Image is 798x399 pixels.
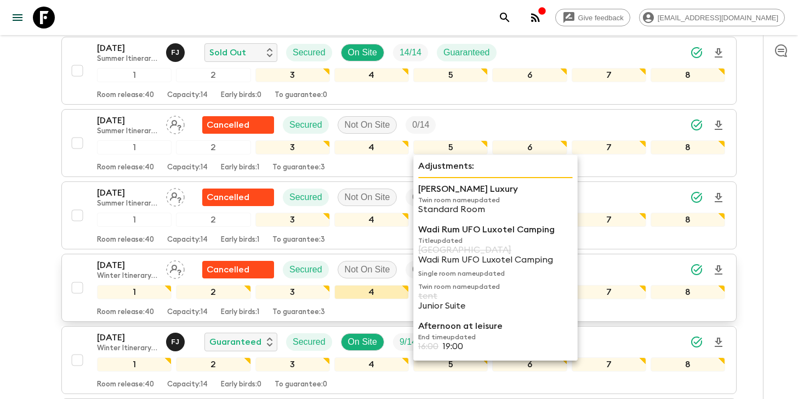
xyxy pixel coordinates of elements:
button: search adventures [494,7,516,29]
p: [DATE] [97,42,157,55]
span: Assign pack leader [166,119,185,128]
p: Room release: 40 [97,380,154,389]
div: 5 [413,68,488,82]
p: Secured [293,335,326,349]
p: Summer Itinerary 2025 ([DATE]-[DATE]) [97,127,157,136]
div: 2 [176,140,250,155]
p: Wadi Rum UFO Luxotel Camping [418,255,573,265]
p: [DATE] [97,114,157,127]
p: Secured [293,46,326,59]
p: To guarantee: 3 [272,236,325,244]
p: Secured [289,263,322,276]
div: 3 [255,213,330,227]
span: Fadi Jaber [166,336,187,345]
p: Wadi Rum UFO Luxotel Camping [418,223,573,236]
div: 1 [97,285,172,299]
p: 19:00 [443,341,463,351]
p: Adjustments: [418,159,573,173]
p: End time updated [418,333,573,341]
div: 6 [492,140,567,155]
p: Early birds: 1 [221,308,259,317]
p: Secured [289,191,322,204]
div: 7 [572,213,646,227]
div: 7 [572,357,646,372]
p: Capacity: 14 [167,380,208,389]
p: [PERSON_NAME] Luxury [418,183,573,196]
p: tent [418,291,573,301]
p: Room release: 40 [97,308,154,317]
svg: Synced Successfully [690,335,703,349]
div: 1 [97,213,172,227]
span: Give feedback [572,14,630,22]
div: 5 [413,357,488,372]
div: 8 [651,357,725,372]
p: Early birds: 1 [221,163,259,172]
div: 3 [255,68,330,82]
p: Twin room name updated [418,282,573,291]
p: 16:00 [418,341,438,351]
div: 5 [413,140,488,155]
div: Trip Fill [393,44,428,61]
p: Junior Suite [418,301,573,311]
p: 14 / 14 [400,46,421,59]
p: Summer Itinerary 2025 ([DATE]-[DATE]) [97,55,157,64]
p: On Site [348,335,377,349]
div: 2 [176,357,250,372]
p: Room release: 40 [97,91,154,100]
p: Early birds: 0 [221,380,261,389]
div: Trip Fill [393,333,423,351]
svg: Download Onboarding [712,191,725,204]
div: 2 [176,285,250,299]
p: Early birds: 0 [221,91,261,100]
button: menu [7,7,29,29]
span: [EMAIL_ADDRESS][DOMAIN_NAME] [652,14,784,22]
p: To guarantee: 3 [272,163,325,172]
p: To guarantee: 0 [275,380,327,389]
div: 6 [492,68,567,82]
div: Flash Pack cancellation [202,189,274,206]
p: Cancelled [207,263,249,276]
p: [DATE] [97,331,157,344]
p: To guarantee: 0 [275,91,327,100]
div: Flash Pack cancellation [202,116,274,134]
p: 9 / 14 [400,335,417,349]
p: [DATE] [97,259,157,272]
p: Room release: 40 [97,163,154,172]
svg: Download Onboarding [712,336,725,349]
svg: Download Onboarding [712,119,725,132]
span: Fadi Jaber [166,47,187,55]
svg: Synced Successfully [690,46,703,59]
span: Assign pack leader [166,264,185,272]
p: To guarantee: 3 [272,308,325,317]
p: Guaranteed [443,46,490,59]
p: Capacity: 14 [167,163,208,172]
div: Trip Fill [406,261,436,278]
div: 8 [651,68,725,82]
p: Title updated [418,236,573,245]
svg: Download Onboarding [712,47,725,60]
span: Assign pack leader [166,191,185,200]
div: 4 [334,140,409,155]
p: On Site [348,46,377,59]
svg: Download Onboarding [712,264,725,277]
div: 2 [176,68,250,82]
p: 0 / 14 [412,118,429,132]
svg: Synced Successfully [690,263,703,276]
p: [GEOGRAPHIC_DATA] [418,245,573,255]
div: 7 [572,140,646,155]
svg: Synced Successfully [690,191,703,204]
div: 6 [492,357,567,372]
div: 4 [334,357,409,372]
p: Twin room name updated [418,196,573,204]
div: 7 [572,68,646,82]
p: Cancelled [207,191,249,204]
p: 0 / 14 [412,263,429,276]
p: Guaranteed [209,335,261,349]
p: [DATE] [97,186,157,200]
div: 7 [572,285,646,299]
p: Room release: 40 [97,236,154,244]
div: 8 [651,140,725,155]
p: Capacity: 14 [167,91,208,100]
p: Winter Itinerary 2025 ([DATE]-[DATE]) [97,344,157,353]
div: 4 [334,213,409,227]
